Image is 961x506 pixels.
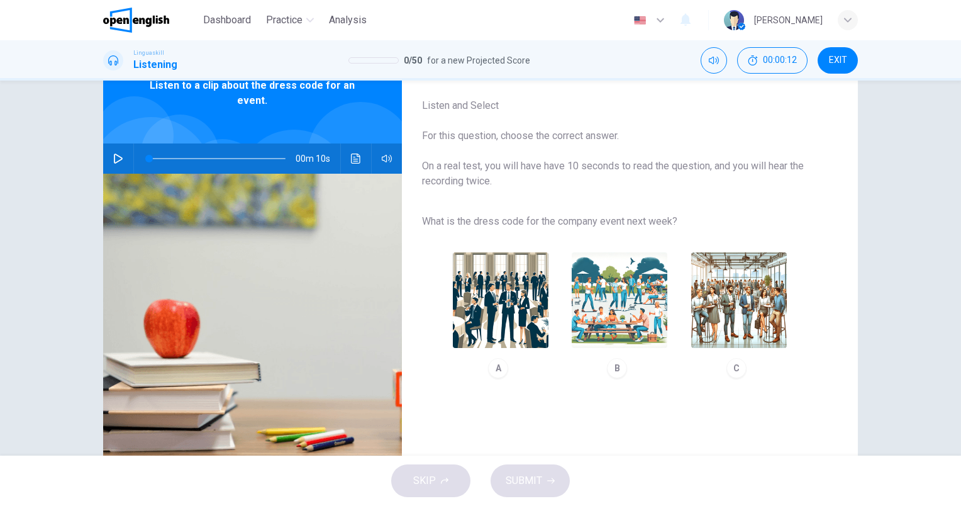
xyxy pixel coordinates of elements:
[422,98,818,113] span: Listen and Select
[103,174,402,480] img: Listen to a clip about the dress code for an event.
[754,13,823,28] div: [PERSON_NAME]
[829,55,847,65] span: EXIT
[329,13,367,28] span: Analysis
[453,252,548,348] img: A
[566,247,673,384] button: B
[818,47,858,74] button: EXIT
[726,358,747,378] div: C
[324,9,372,31] button: Analysis
[346,143,366,174] button: Click to see the audio transcription
[737,47,808,74] div: Hide
[724,10,744,30] img: Profile picture
[133,57,177,72] h1: Listening
[447,247,554,384] button: A
[572,252,667,348] img: B
[261,9,319,31] button: Practice
[144,78,361,108] span: Listen to a clip about the dress code for an event.
[691,252,787,348] img: C
[404,53,422,68] span: 0 / 50
[686,247,792,384] button: C
[198,9,256,31] button: Dashboard
[203,13,251,28] span: Dashboard
[488,358,508,378] div: A
[422,159,818,189] span: On a real test, you will have have 10 seconds to read the question, and you will hear the recordi...
[103,8,198,33] a: OpenEnglish logo
[103,8,169,33] img: OpenEnglish logo
[296,143,340,174] span: 00m 10s
[701,47,727,74] div: Mute
[427,53,530,68] span: for a new Projected Score
[422,128,818,143] span: For this question, choose the correct answer.
[422,214,818,229] span: What is the dress code for the company event next week?
[266,13,303,28] span: Practice
[737,47,808,74] button: 00:00:12
[133,48,164,57] span: Linguaskill
[763,55,797,65] span: 00:00:12
[632,16,648,25] img: en
[607,358,627,378] div: B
